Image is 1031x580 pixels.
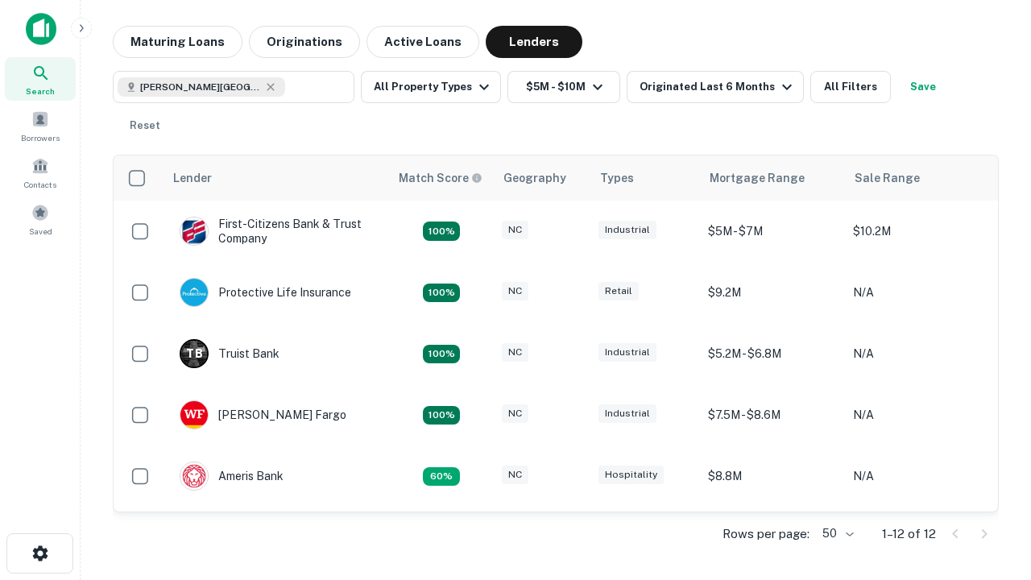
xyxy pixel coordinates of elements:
[502,221,528,239] div: NC
[700,445,845,507] td: $8.8M
[173,168,212,188] div: Lender
[845,445,990,507] td: N/A
[180,462,208,490] img: picture
[502,404,528,423] div: NC
[486,26,582,58] button: Lenders
[5,57,76,101] a: Search
[845,155,990,201] th: Sale Range
[423,406,460,425] div: Matching Properties: 2, hasApolloMatch: undefined
[29,225,52,238] span: Saved
[810,71,891,103] button: All Filters
[882,524,936,544] p: 1–12 of 12
[180,401,208,429] img: picture
[164,155,389,201] th: Lender
[816,522,856,545] div: 50
[627,71,804,103] button: Originated Last 6 Months
[113,26,242,58] button: Maturing Loans
[119,110,171,142] button: Reset
[26,85,55,97] span: Search
[598,343,656,362] div: Industrial
[598,282,639,300] div: Retail
[700,323,845,384] td: $5.2M - $6.8M
[897,71,949,103] button: Save your search to get updates of matches that match your search criteria.
[710,168,805,188] div: Mortgage Range
[950,400,1031,477] iframe: Chat Widget
[598,221,656,239] div: Industrial
[423,222,460,241] div: Matching Properties: 2, hasApolloMatch: undefined
[361,71,501,103] button: All Property Types
[502,466,528,484] div: NC
[700,155,845,201] th: Mortgage Range
[845,384,990,445] td: N/A
[21,131,60,144] span: Borrowers
[249,26,360,58] button: Originations
[399,169,482,187] div: Capitalize uses an advanced AI algorithm to match your search with the best lender. The match sco...
[180,217,373,246] div: First-citizens Bank & Trust Company
[180,278,351,307] div: Protective Life Insurance
[507,71,620,103] button: $5M - $10M
[640,77,797,97] div: Originated Last 6 Months
[700,201,845,262] td: $5M - $7M
[5,197,76,241] a: Saved
[423,345,460,364] div: Matching Properties: 3, hasApolloMatch: undefined
[502,343,528,362] div: NC
[26,13,56,45] img: capitalize-icon.png
[503,168,566,188] div: Geography
[502,282,528,300] div: NC
[855,168,920,188] div: Sale Range
[5,151,76,194] a: Contacts
[845,507,990,568] td: N/A
[598,466,664,484] div: Hospitality
[700,507,845,568] td: $9.2M
[366,26,479,58] button: Active Loans
[140,80,261,94] span: [PERSON_NAME][GEOGRAPHIC_DATA], [GEOGRAPHIC_DATA]
[600,168,634,188] div: Types
[598,404,656,423] div: Industrial
[389,155,494,201] th: Capitalize uses an advanced AI algorithm to match your search with the best lender. The match sco...
[180,339,279,368] div: Truist Bank
[5,104,76,147] a: Borrowers
[180,217,208,245] img: picture
[845,262,990,323] td: N/A
[399,169,479,187] h6: Match Score
[423,284,460,303] div: Matching Properties: 2, hasApolloMatch: undefined
[700,262,845,323] td: $9.2M
[723,524,809,544] p: Rows per page:
[180,462,284,491] div: Ameris Bank
[180,279,208,306] img: picture
[186,346,202,362] p: T B
[700,384,845,445] td: $7.5M - $8.6M
[180,400,346,429] div: [PERSON_NAME] Fargo
[845,323,990,384] td: N/A
[494,155,590,201] th: Geography
[845,201,990,262] td: $10.2M
[24,178,56,191] span: Contacts
[423,467,460,487] div: Matching Properties: 1, hasApolloMatch: undefined
[590,155,700,201] th: Types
